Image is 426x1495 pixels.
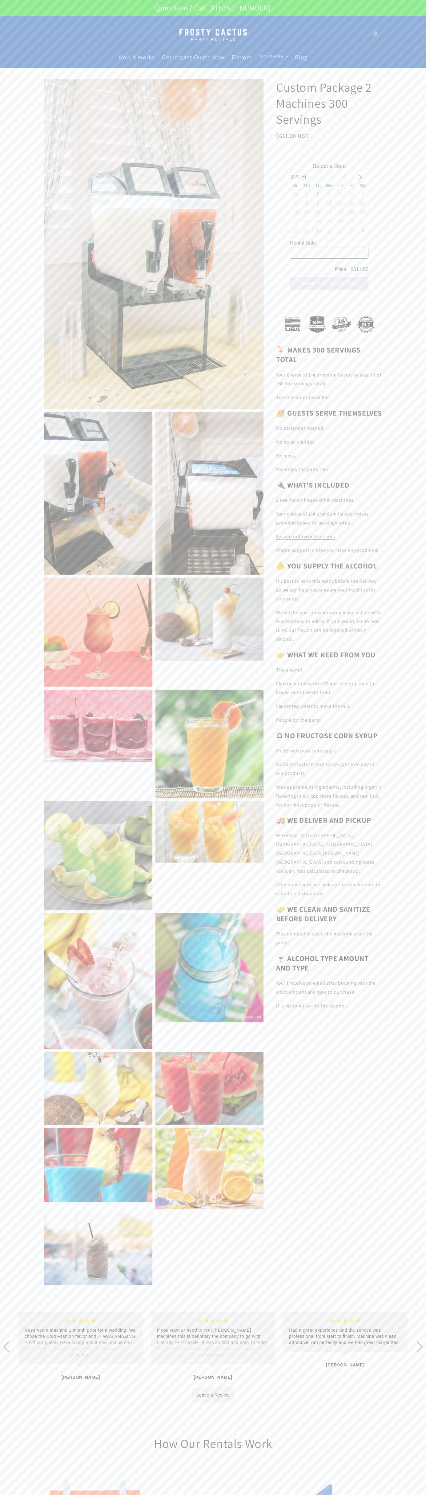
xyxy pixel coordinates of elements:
[276,702,382,711] p: Faucet tap water to make the mix.
[276,760,382,778] p: NO high fructose corn syrup goes into any of our products.
[356,314,376,334] img: 24/7 Support
[276,953,369,973] b: 🍷 ALCOHOL TYPE AMOUNT AND TYPE
[115,50,158,65] a: How It Works
[276,716,382,725] p: People for the party!
[276,393,382,402] p: Two machines provided.
[276,666,382,675] p: The alcohol.
[276,547,380,553] span: Phone support in case you have any problems!
[158,50,228,65] a: Get Instant Quote Now
[276,533,335,540] a: Easy to follow instructions
[276,345,360,364] b: 🍹 MAKES 300 SERVINGS TOTAL
[307,314,327,334] img: 100% Verified
[232,53,251,61] span: Flavors
[25,1327,137,1352] p: Reserved a machine 1 month prior for a wedding. We chose the Cold Fashion flavor and IT WAS AMAZI...
[276,650,376,660] b: 👉 WHAT WE NEED FROM YOU
[276,904,370,923] b: 🧽 WE CLEAN AND SANITIZE BEFORE DELIVERY
[276,747,382,755] p: Made with pure cane sugar.
[276,881,382,897] span: After your event, we pick up the machine on the schedule pickup date.
[276,609,382,642] span: We will let you know how much you will need to buy and how to add it, if you would like to add it...
[276,132,309,139] span: $611.00 USD
[276,680,382,697] p: Electric outlet within 50 feet of setup area (a house outlet works fine).
[276,815,371,825] b: 🚚 WE DELIVER AND PICKUP
[119,53,155,61] span: How It Works
[276,832,374,874] span: We deliver to [GEOGRAPHIC_DATA], [GEOGRAPHIC_DATA], [GEOGRAPHIC_DATA], [GEOGRAPHIC_DATA][PERSON_N...
[276,439,315,445] span: No noisy blender.
[276,372,381,387] span: Your choice of 2-4 premium flavors (a total of of 180 9oz servings total)
[276,497,355,503] span: 2 two-flavor frozen drink machines.
[255,50,291,62] summary: Service Area
[276,980,376,995] span: You'll receive an email after booking with the exact amount and type to purchase!
[276,511,369,526] span: Your choice of 2-4 premium flavors (mixes provided based on servings total).
[289,1327,401,1346] p: Had a great experience and the service was professional from start to finish. Machine was clean, ...
[276,466,329,472] span: You enjoy the party too!
[201,1353,225,1357] span: Show more
[157,1327,269,1352] p: If you want or need to rent [PERSON_NAME] machines this is definitely the company to go with. Lit...
[276,1003,347,1009] span: It is optional to add the alcohol.
[276,480,349,490] b: 🔌 WHAT'S INCLUDED
[194,1373,232,1381] p: [PERSON_NAME]
[228,50,255,65] a: Flavors
[276,425,325,431] span: No bartender needed.
[283,314,303,334] img: Made In USA
[276,783,382,809] p: We use premium ingredients, including organic flavoring in our top three flavors, and real fruit ...
[175,25,251,44] img: Margarita Machine Rental in Scottsdale, Phoenix, Tempe, Chandler, Gilbert, Mesa and Maricopa
[276,79,382,127] h1: Custom Package 2 Machines 300 Servings
[291,50,311,65] a: Blog
[326,1361,364,1369] p: [PERSON_NAME]
[276,408,382,418] b: 🥳 GUESTS SERVE THEMSELVES
[276,149,382,304] iframe: widget_xcomponent
[62,1373,100,1381] p: [PERSON_NAME]
[259,53,283,59] span: Service Area
[295,53,307,61] span: Blog
[276,452,296,459] span: No mess.
[44,79,264,1285] media-gallery: Gallery Viewer
[276,561,377,571] b: 🫵 YOU SUPPLY THE ALCOHOL
[162,53,224,61] span: Get Instant Quote Now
